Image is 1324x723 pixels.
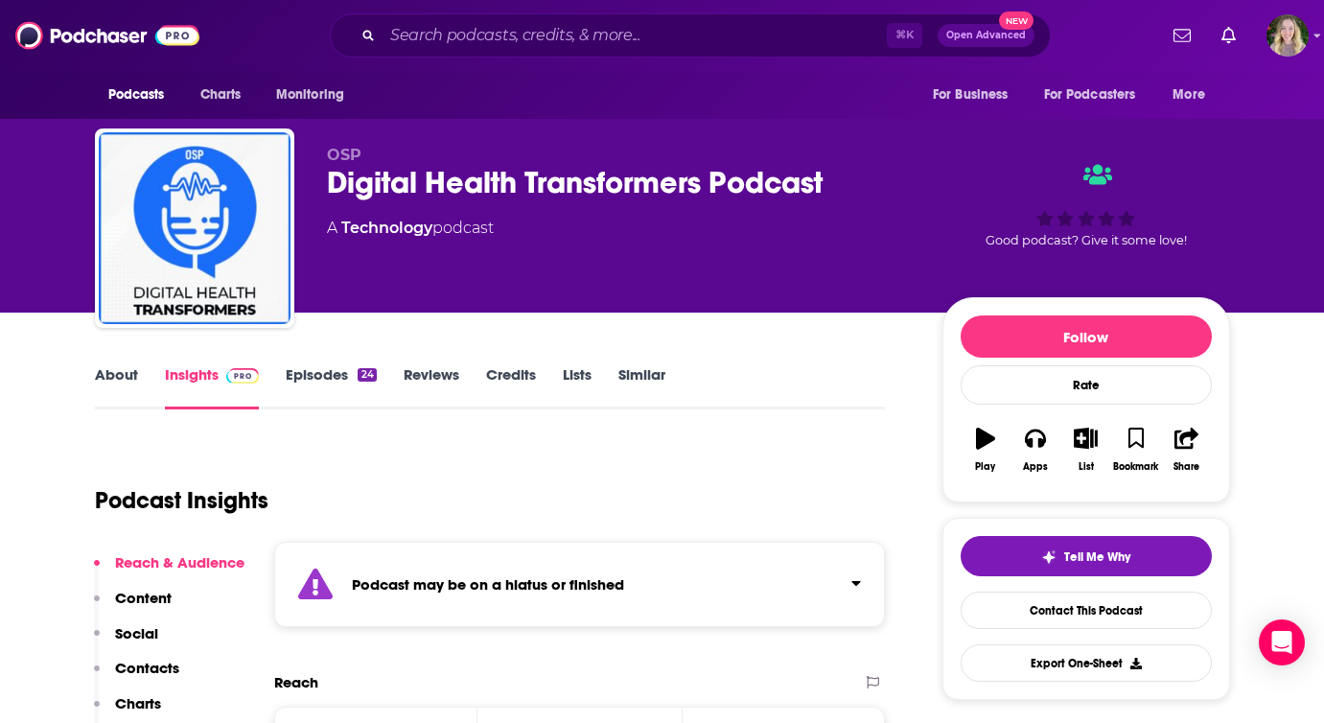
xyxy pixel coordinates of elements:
[919,77,1033,113] button: open menu
[961,644,1212,682] button: Export One-Sheet
[887,23,922,48] span: ⌘ K
[946,31,1026,40] span: Open Advanced
[115,589,172,607] p: Content
[1214,19,1243,52] a: Show notifications dropdown
[1266,14,1309,57] button: Show profile menu
[286,365,376,409] a: Episodes24
[961,315,1212,358] button: Follow
[188,77,253,113] a: Charts
[327,217,494,240] div: A podcast
[341,219,432,237] a: Technology
[1159,77,1229,113] button: open menu
[938,24,1034,47] button: Open AdvancedNew
[165,365,260,409] a: InsightsPodchaser Pro
[1266,14,1309,57] span: Logged in as lauren19365
[563,365,592,409] a: Lists
[404,365,459,409] a: Reviews
[200,82,242,108] span: Charts
[99,132,290,324] img: Digital Health Transformers Podcast
[1173,82,1205,108] span: More
[276,82,344,108] span: Monitoring
[94,624,158,660] button: Social
[352,575,624,594] strong: Podcast may be on a hiatus or finished
[94,553,244,589] button: Reach & Audience
[999,12,1034,30] span: New
[95,365,138,409] a: About
[95,77,190,113] button: open menu
[327,146,361,164] span: OSP
[115,694,161,712] p: Charts
[961,536,1212,576] button: tell me why sparkleTell Me Why
[115,659,179,677] p: Contacts
[358,368,376,382] div: 24
[986,233,1187,247] span: Good podcast? Give it some love!
[933,82,1009,108] span: For Business
[1064,549,1130,565] span: Tell Me Why
[1259,619,1305,665] div: Open Intercom Messenger
[1010,415,1060,484] button: Apps
[618,365,665,409] a: Similar
[226,368,260,384] img: Podchaser Pro
[274,673,318,691] h2: Reach
[383,20,887,51] input: Search podcasts, credits, & more...
[1161,415,1211,484] button: Share
[115,553,244,571] p: Reach & Audience
[95,486,268,515] h1: Podcast Insights
[975,461,995,473] div: Play
[263,77,369,113] button: open menu
[1041,549,1057,565] img: tell me why sparkle
[1023,461,1048,473] div: Apps
[961,365,1212,405] div: Rate
[108,82,165,108] span: Podcasts
[1266,14,1309,57] img: User Profile
[486,365,536,409] a: Credits
[330,13,1051,58] div: Search podcasts, credits, & more...
[1113,461,1158,473] div: Bookmark
[961,415,1010,484] button: Play
[94,589,172,624] button: Content
[1166,19,1198,52] a: Show notifications dropdown
[15,17,199,54] img: Podchaser - Follow, Share and Rate Podcasts
[1032,77,1164,113] button: open menu
[942,146,1230,265] div: Good podcast? Give it some love!
[961,592,1212,629] a: Contact This Podcast
[94,659,179,694] button: Contacts
[1173,461,1199,473] div: Share
[115,624,158,642] p: Social
[1060,415,1110,484] button: List
[1079,461,1094,473] div: List
[1044,82,1136,108] span: For Podcasters
[274,542,886,627] section: Click to expand status details
[1111,415,1161,484] button: Bookmark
